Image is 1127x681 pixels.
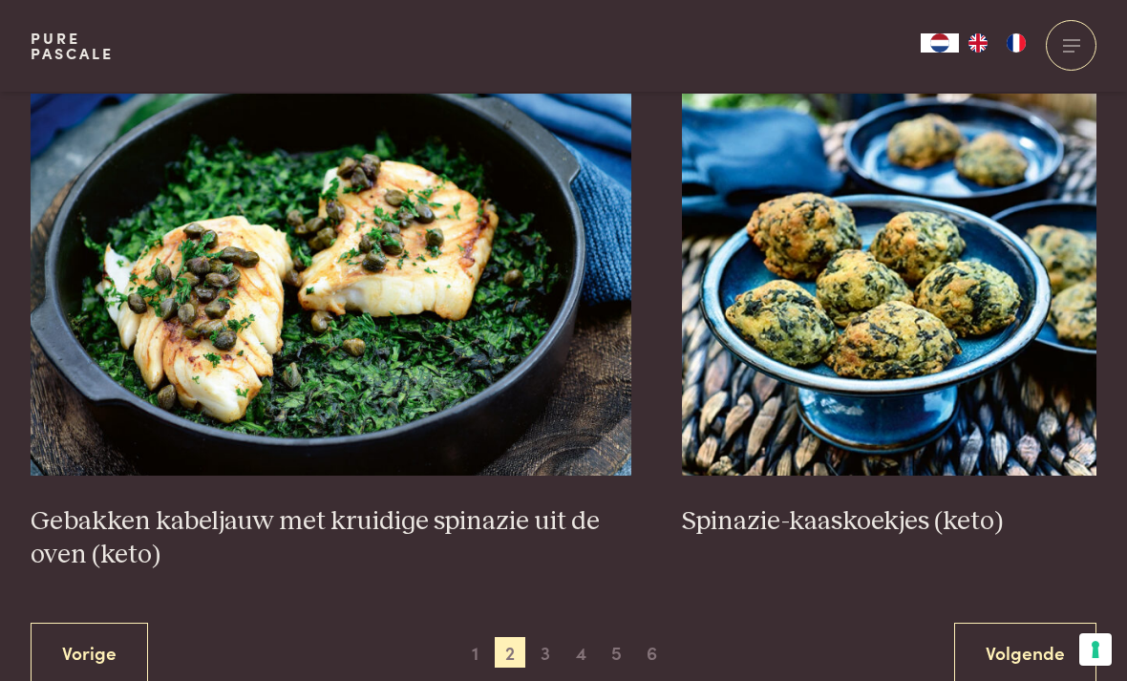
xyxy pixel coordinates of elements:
[921,33,959,53] a: NL
[459,637,490,668] span: 1
[959,33,1035,53] ul: Language list
[997,33,1035,53] a: FR
[31,505,631,571] h3: Gebakken kabeljauw met kruidige spinazie uit de oven (keto)
[682,94,1096,476] img: Spinazie-kaaskoekjes (keto)
[921,33,1035,53] aside: Language selected: Nederlands
[31,31,114,61] a: PurePascale
[1079,633,1112,666] button: Uw voorkeuren voor toestemming voor trackingtechnologieën
[959,33,997,53] a: EN
[921,33,959,53] div: Language
[530,637,561,668] span: 3
[682,94,1096,539] a: Spinazie-kaaskoekjes (keto) Spinazie-kaaskoekjes (keto)
[31,94,631,572] a: Gebakken kabeljauw met kruidige spinazie uit de oven (keto) Gebakken kabeljauw met kruidige spina...
[31,94,631,476] img: Gebakken kabeljauw met kruidige spinazie uit de oven (keto)
[566,637,597,668] span: 4
[637,637,668,668] span: 6
[682,505,1096,539] h3: Spinazie-kaaskoekjes (keto)
[602,637,632,668] span: 5
[495,637,525,668] span: 2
